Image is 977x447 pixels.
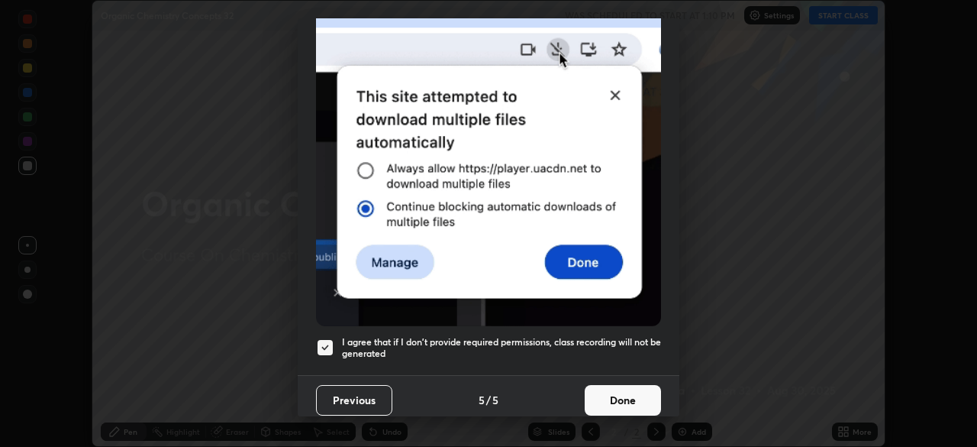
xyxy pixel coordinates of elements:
h4: / [486,392,491,408]
h5: I agree that if I don't provide required permissions, class recording will not be generated [342,336,661,360]
button: Previous [316,385,392,416]
h4: 5 [479,392,485,408]
button: Done [585,385,661,416]
h4: 5 [492,392,498,408]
